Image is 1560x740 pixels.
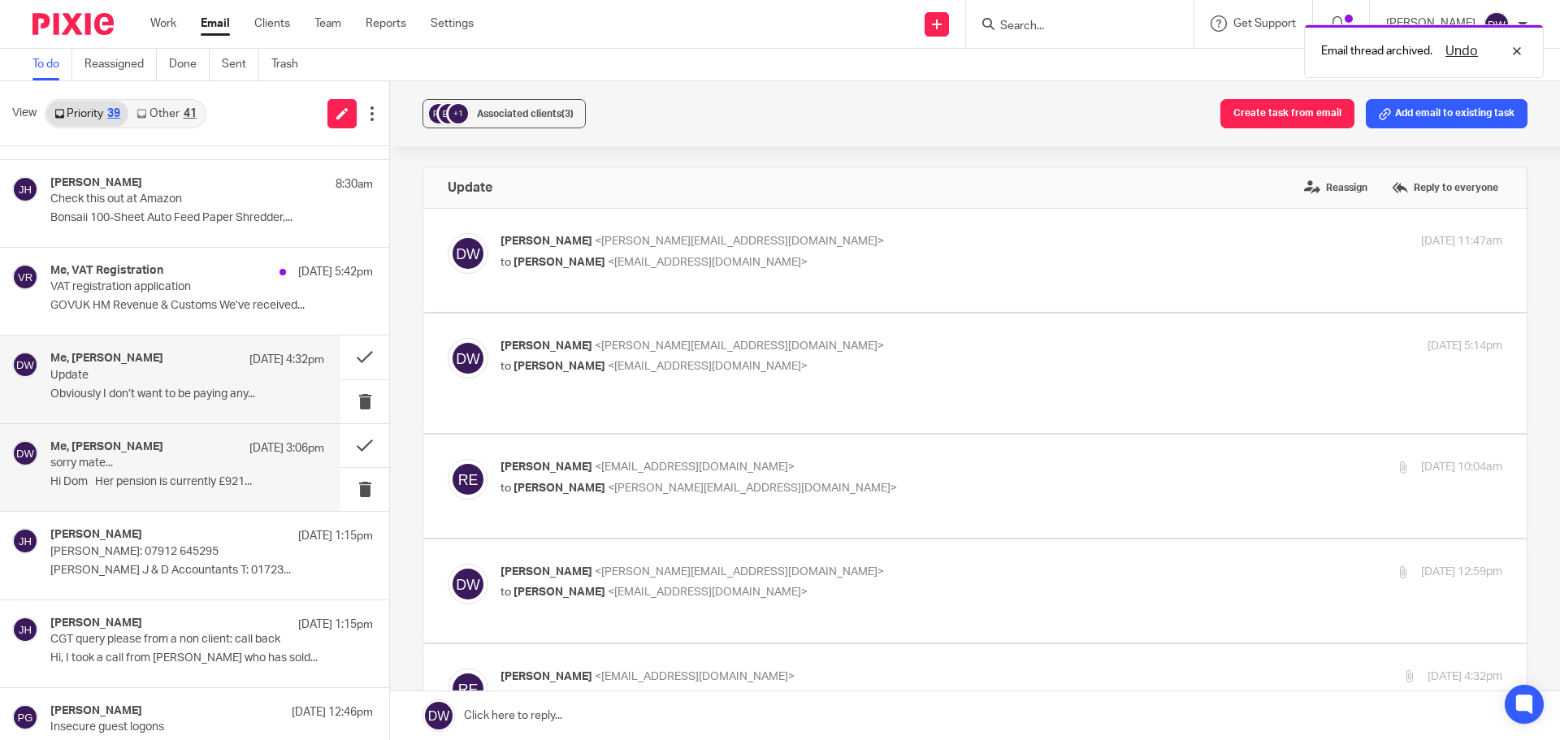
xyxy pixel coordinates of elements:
img: svg%3E [12,176,38,202]
button: +1 Associated clients(3) [422,99,586,128]
span: to [500,257,511,268]
p: Check this out at Amazon [50,193,309,206]
p: Email thread archived. [1321,43,1432,59]
img: svg%3E [448,564,488,604]
a: Work [150,15,176,32]
p: [PERSON_NAME]: 07912 645295 [50,545,309,559]
label: Reply to everyone [1388,175,1502,200]
p: [DATE] 11:47am [1421,233,1502,250]
p: [PERSON_NAME] J & D Accountants T: 01723... [50,564,373,578]
img: svg%3E [448,338,488,379]
span: <[EMAIL_ADDRESS][DOMAIN_NAME]> [608,361,808,372]
h4: [PERSON_NAME] [50,176,142,190]
span: <[PERSON_NAME][EMAIL_ADDRESS][DOMAIN_NAME]> [595,236,884,247]
a: [PERSON_NAME] | True Potential [13,660,184,673]
span: [PERSON_NAME] [500,236,592,247]
span: <[PERSON_NAME][EMAIL_ADDRESS][DOMAIN_NAME]> [595,340,884,352]
div: 41 [184,108,197,119]
p: VAT registration application [50,280,309,294]
span: <[EMAIL_ADDRESS][DOMAIN_NAME]> [608,586,808,598]
a: Reassigned [84,49,157,80]
img: svg%3E [12,352,38,378]
a: Sent [222,49,259,80]
img: Pixie [32,13,114,35]
span: [PERSON_NAME] [513,483,605,494]
p: [DATE] 5:14pm [1428,338,1502,355]
p: [DATE] 1:15pm [298,617,373,633]
p: sorry mate... [50,457,270,470]
p: [DATE] 5:42pm [298,264,373,280]
p: GOVUK HM Revenue & Customs We’ve received... [50,299,373,313]
span: <[PERSON_NAME][EMAIL_ADDRESS][DOMAIN_NAME]> [595,566,884,578]
img: svg%3E [427,102,451,126]
span: [PERSON_NAME] [500,671,592,682]
h4: Me, VAT Registration [50,264,163,278]
p: Insecure guest logons [50,721,309,734]
a: [EMAIL_ADDRESS][DOMAIN_NAME] [13,645,178,656]
span: (3) [561,109,574,119]
h4: [PERSON_NAME] [50,704,142,718]
h4: Me, [PERSON_NAME] [50,440,163,454]
a: Trash [271,49,310,80]
a: Email [201,15,230,32]
span: <[PERSON_NAME][EMAIL_ADDRESS][DOMAIN_NAME]> [608,483,897,494]
span: [PERSON_NAME] [500,340,592,352]
p: Obviously I don’t want to be paying any... [50,387,324,401]
img: svg%3E [436,102,461,126]
p: [DATE] 12:46pm [292,704,373,721]
div: +1 [448,104,468,123]
img: svg%3E [1484,11,1510,37]
a: To do [32,49,72,80]
p: Hi, I took a call from [PERSON_NAME] who has sold... [50,651,373,665]
h4: Me, [PERSON_NAME] [50,352,163,366]
a: Done [169,49,210,80]
img: svg%3E [12,264,38,290]
span: [PERSON_NAME] [500,566,592,578]
p: Hi Dom Her pension is currently £921... [50,475,324,489]
span: to [500,586,511,598]
p: [DATE] 12:59pm [1421,564,1502,581]
span: <[EMAIL_ADDRESS][DOMAIN_NAME]> [595,461,795,473]
label: Reassign [1300,175,1371,200]
span: to [500,483,511,494]
a: Reports [366,15,406,32]
p: [DATE] 4:32pm [1428,669,1502,686]
span: [PERSON_NAME] [513,257,605,268]
a: Settings [431,15,474,32]
button: Undo [1441,41,1483,61]
h4: [PERSON_NAME] [50,528,142,542]
p: [DATE] 4:32pm [249,352,324,368]
img: svg%3E [12,617,38,643]
button: Add email to existing task [1366,99,1527,128]
span: [PERSON_NAME] [500,461,592,473]
p: Bonsaii 100-Sheet Auto Feed Paper Shredder,... [50,211,373,225]
p: [DATE] 1:15pm [298,528,373,544]
p: 8:30am [336,176,373,193]
button: Create task from email [1220,99,1354,128]
img: svg%3E [448,233,488,274]
img: svg%3E [448,669,488,709]
img: svg%3E [12,528,38,554]
span: 07891 907451 [15,627,88,640]
span: <[EMAIL_ADDRESS][DOMAIN_NAME]> [608,257,808,268]
p: [DATE] 3:06pm [249,440,324,457]
span: [PERSON_NAME] [513,361,605,372]
a: Clients [254,15,290,32]
div: 39 [107,108,120,119]
a: Priority39 [46,101,128,127]
p: Update [50,369,270,383]
img: svg%3E [12,440,38,466]
img: svg%3E [12,704,38,730]
span: View [12,105,37,122]
p: CGT query please from a non client: call back [50,633,309,647]
h4: [PERSON_NAME] [50,617,142,630]
span: to [500,361,511,372]
span: Associated clients [477,109,574,119]
img: svg%3E [448,459,488,500]
p: [DATE] 10:04am [1421,459,1502,476]
span: 01262 240085 or 01723 480093 [8,610,165,622]
span: <[EMAIL_ADDRESS][DOMAIN_NAME]> [595,671,795,682]
a: Other41 [128,101,204,127]
span: CeMAP CeFA DipFA CeRER [94,483,238,496]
